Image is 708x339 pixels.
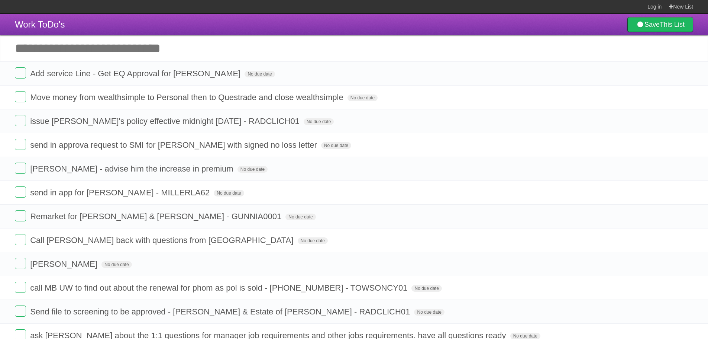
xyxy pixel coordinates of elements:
[15,282,26,293] label: Done
[15,91,26,102] label: Done
[30,283,409,292] span: call MB UW to find out about the renewal for phom as pol is sold - [PHONE_NUMBER] - TOWSONCY01
[15,186,26,198] label: Done
[304,118,334,125] span: No due date
[30,69,242,78] span: Add service Line - Get EQ Approval for [PERSON_NAME]
[285,214,316,220] span: No due date
[15,115,26,126] label: Done
[15,258,26,269] label: Done
[414,309,444,316] span: No due date
[30,140,319,150] span: send in approva request to SMI for [PERSON_NAME] with signed no loss letter
[15,210,26,221] label: Done
[30,188,211,197] span: send in app for [PERSON_NAME] - MILLERLA62
[15,306,26,317] label: Done
[627,17,693,32] a: SaveThis List
[245,71,275,77] span: No due date
[411,285,442,292] span: No due date
[30,164,235,173] span: [PERSON_NAME] - advise him the increase in premium
[15,67,26,79] label: Done
[214,190,244,196] span: No due date
[30,93,345,102] span: Move money from wealthsimple to Personal then to Questrade and close wealthsimple
[15,139,26,150] label: Done
[30,212,283,221] span: Remarket for [PERSON_NAME] & [PERSON_NAME] - GUNNIA0001
[15,234,26,245] label: Done
[15,19,65,29] span: Work ToDo's
[30,259,99,269] span: [PERSON_NAME]
[30,116,301,126] span: issue [PERSON_NAME]'s policy effective midnight [DATE] - RADCLICH01
[298,237,328,244] span: No due date
[101,261,132,268] span: No due date
[347,95,378,101] span: No due date
[237,166,268,173] span: No due date
[30,236,295,245] span: Call [PERSON_NAME] back with questions from [GEOGRAPHIC_DATA]
[660,21,685,28] b: This List
[30,307,412,316] span: Send file to screening to be approved - [PERSON_NAME] & Estate of [PERSON_NAME] - RADCLICH01
[15,163,26,174] label: Done
[321,142,351,149] span: No due date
